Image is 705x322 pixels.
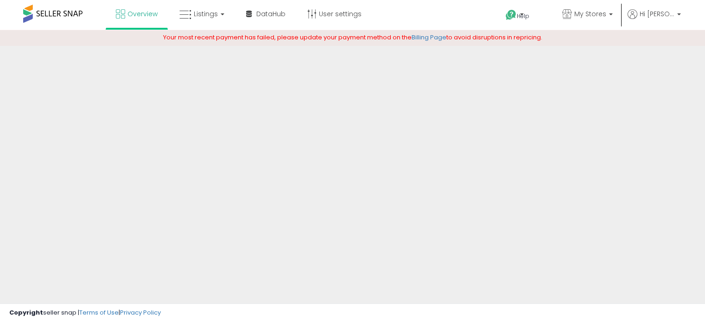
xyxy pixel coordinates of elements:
[640,9,674,19] span: Hi [PERSON_NAME]
[517,12,529,20] span: Help
[9,308,43,317] strong: Copyright
[9,309,161,317] div: seller snap | |
[79,308,119,317] a: Terms of Use
[498,2,547,30] a: Help
[412,33,446,42] a: Billing Page
[628,9,681,30] a: Hi [PERSON_NAME]
[120,308,161,317] a: Privacy Policy
[194,9,218,19] span: Listings
[163,33,542,42] span: Your most recent payment has failed, please update your payment method on the to avoid disruption...
[127,9,158,19] span: Overview
[574,9,606,19] span: My Stores
[256,9,286,19] span: DataHub
[505,9,517,21] i: Get Help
